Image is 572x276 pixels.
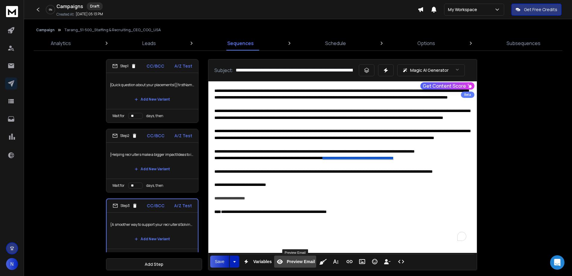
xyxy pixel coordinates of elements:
[397,64,465,76] button: Magic AI Generator
[64,28,161,32] p: Tarang_51-500_Staffing & Recruiting_CEO_COO_USA
[139,36,159,50] a: Leads
[130,163,175,175] button: Add New Variant
[47,36,74,50] a: Analytics
[503,36,544,50] a: Subsequences
[106,199,198,263] li: Step3CC/BCCA/Z Test{A smoother way to support your recruiters|Solving the “too many vendors” prob...
[36,28,55,32] button: Campaign
[106,129,198,193] li: Step2CC/BCCA/Z Test{Helping recruiters make a bigger impact|Ideas to improve candidate experience...
[146,183,163,188] p: days, then
[56,12,74,17] p: Created At:
[344,256,355,268] button: Insert Link (Ctrl+K)
[147,63,164,69] p: CC/BCC
[414,36,439,50] a: Options
[511,4,561,16] button: Get Free Credits
[110,146,195,163] p: {Helping recruiters make a bigger impact|Ideas to improve candidate experiences|A few things that...
[130,233,175,245] button: Add New Variant
[174,63,192,69] p: A/Z Test
[382,256,393,268] button: Insert Unsubscribe Link
[51,40,71,47] p: Analytics
[507,40,540,47] p: Subsequences
[395,256,407,268] button: Code View
[147,203,165,209] p: CC/BCC
[174,133,192,139] p: A/Z Test
[317,256,329,268] button: Clean HTML
[214,67,233,74] p: Subject:
[274,256,316,268] button: Preview Email
[461,92,474,98] div: Beta
[174,203,192,209] p: A/Z Test
[112,114,125,118] p: Wait for
[252,259,273,264] span: Variables
[330,256,341,268] button: More Text
[282,249,308,256] div: Preview Email
[106,59,198,123] li: Step1CC/BCCA/Z Test{Quick question about your placements|{{firstName}}, how do you handle this?|C...
[410,67,449,73] p: Magic AI Generator
[224,36,257,50] a: Sequences
[325,40,346,47] p: Schedule
[110,77,195,93] p: {Quick question about your placements|{{firstName}}, how do you handle this?|Curious about {{comp...
[420,82,474,89] button: Get Content Score
[113,203,138,208] div: Step 3
[417,40,435,47] p: Options
[142,40,156,47] p: Leads
[6,258,18,270] button: N
[110,216,194,233] p: {A smoother way to support your recruiters|Solving the “too many vendors” problem|{{companyName}}...
[550,255,564,270] div: Open Intercom Messenger
[448,7,480,13] p: My Workspace
[146,114,163,118] p: days, then
[112,183,125,188] p: Wait for
[87,2,103,10] div: Draft
[147,133,165,139] p: CC/BCC
[56,3,83,10] h1: Campaigns
[241,256,273,268] button: Variables
[76,12,103,17] p: [DATE] 05:13 PM
[208,81,477,247] div: To enrich screen reader interactions, please activate Accessibility in Grammarly extension settings
[210,256,229,268] button: Save
[322,36,350,50] a: Schedule
[6,6,18,17] img: logo
[112,63,136,69] div: Step 1
[130,93,175,105] button: Add New Variant
[106,258,202,270] button: Add Step
[49,8,52,11] p: 0 %
[286,259,316,264] span: Preview Email
[369,256,380,268] button: Emoticons
[112,133,137,138] div: Step 2
[227,40,254,47] p: Sequences
[356,256,368,268] button: Insert Image (Ctrl+P)
[524,7,557,13] p: Get Free Credits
